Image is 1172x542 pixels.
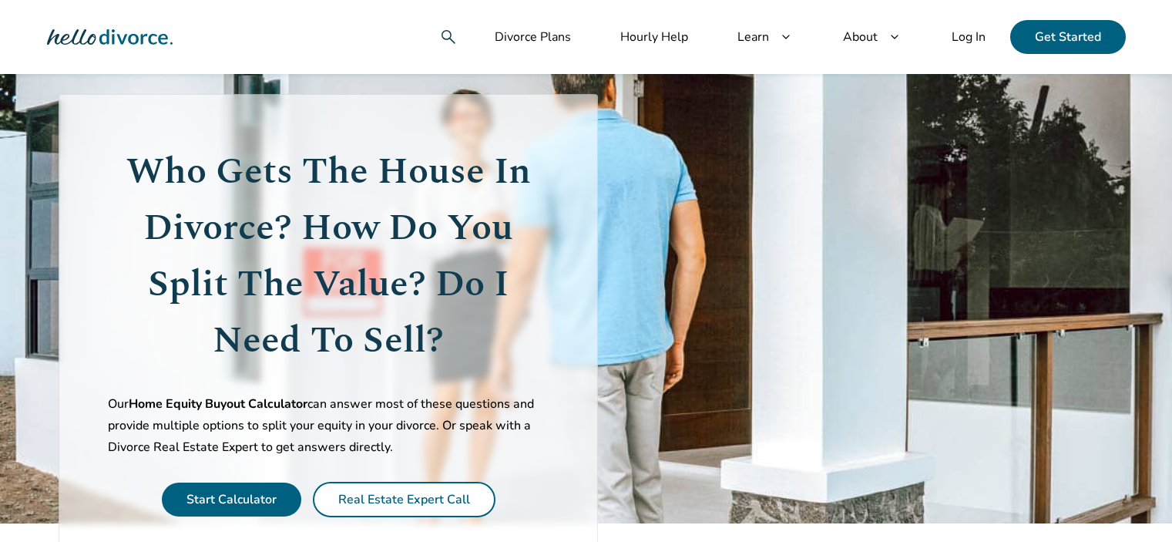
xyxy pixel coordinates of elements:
[927,20,1010,54] a: Log In
[1010,20,1126,54] a: Get Started
[887,29,902,45] span: keyboard_arrow_down
[338,491,470,508] a: Real Estate Expert Call
[778,29,794,45] span: keyboard_arrow_down
[439,28,458,46] span: search
[713,20,818,54] a: Learnkeyboard_arrow_down
[818,20,927,54] a: Aboutkeyboard_arrow_down
[186,491,277,508] a: Start Calculator
[470,20,596,54] a: Divorce Plans
[596,20,713,54] a: Hourly Help
[129,396,307,412] span: Home Equity Buyout Calculator
[108,143,549,369] h1: Who Gets The House In Divorce? How Do You Split The Value? Do I Need To Sell?
[108,393,549,458] p: Our can answer most of these questions and provide multiple options to split your equity in your ...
